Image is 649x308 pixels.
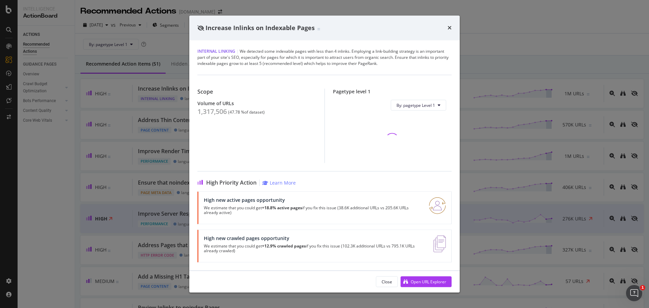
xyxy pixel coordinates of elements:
span: By: pagetype Level 1 [396,102,435,108]
span: Internal Linking [197,48,235,54]
div: ( 47.78 % of dataset ) [228,110,265,115]
strong: +12.9% crawled pages [262,243,306,249]
div: We detected some indexable pages with less than 4 inlinks. Employing a link-building strategy is ... [197,48,452,67]
p: We estimate that you could get if you fix this issue (38.6K additional URLs vs 205.6K URLs alread... [204,206,421,215]
img: RO06QsNG.png [429,197,446,214]
button: Open URL Explorer [401,276,452,287]
span: Increase Inlinks on Indexable Pages [206,24,315,32]
span: | [236,48,239,54]
div: High new active pages opportunity [204,197,421,203]
div: Volume of URLs [197,100,316,106]
img: Equal [317,28,320,30]
span: High Priority Action [206,180,257,186]
button: By: pagetype Level 1 [391,100,446,111]
button: Close [376,276,398,287]
div: Scope [197,89,316,95]
div: Pagetype level 1 [333,89,452,94]
p: We estimate that you could get if you fix this issue (102.3K additional URLs vs 795.1K URLs alrea... [204,244,425,253]
span: 1 [640,285,645,290]
iframe: Intercom live chat [626,285,642,301]
div: eye-slash [197,25,204,31]
strong: +18.8% active pages [262,205,302,211]
div: times [448,24,452,32]
div: 1,317,506 [197,108,227,116]
div: modal [189,16,460,293]
div: Open URL Explorer [411,279,446,285]
img: e5DMFwAAAABJRU5ErkJggg== [433,235,446,252]
a: Learn More [262,180,296,186]
div: High new crawled pages opportunity [204,235,425,241]
div: Close [382,279,392,285]
div: Learn More [270,180,296,186]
